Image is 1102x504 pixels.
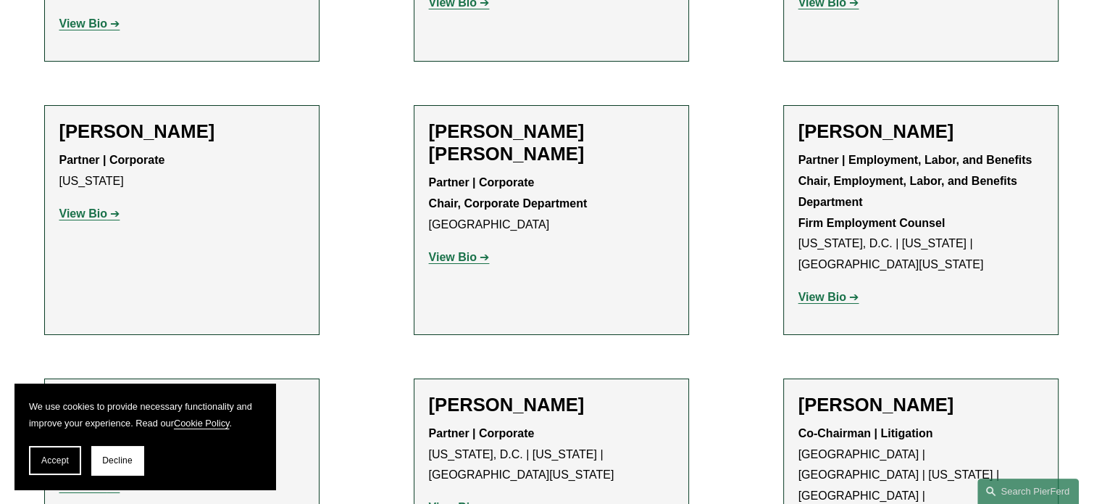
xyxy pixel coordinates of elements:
[59,17,120,30] a: View Bio
[798,394,1043,416] h2: [PERSON_NAME]
[429,251,490,263] a: View Bio
[41,455,69,466] span: Accept
[798,291,859,303] a: View Bio
[14,384,275,489] section: Cookie banner
[59,207,107,220] strong: View Bio
[798,120,1043,143] h2: [PERSON_NAME]
[59,150,304,192] p: [US_STATE]
[977,479,1079,504] a: Search this site
[429,424,674,486] p: [US_STATE], D.C. | [US_STATE] | [GEOGRAPHIC_DATA][US_STATE]
[91,446,143,475] button: Decline
[29,446,81,475] button: Accept
[798,150,1043,276] p: [US_STATE], D.C. | [US_STATE] | [GEOGRAPHIC_DATA][US_STATE]
[429,120,674,165] h2: [PERSON_NAME] [PERSON_NAME]
[429,197,588,210] strong: Chair, Corporate Department
[429,394,674,416] h2: [PERSON_NAME]
[174,418,230,429] a: Cookie Policy
[59,120,304,143] h2: [PERSON_NAME]
[429,251,477,263] strong: View Bio
[798,291,846,303] strong: View Bio
[29,398,261,431] p: We use cookies to provide necessary functionality and improve your experience. Read our .
[59,207,120,220] a: View Bio
[102,455,133,466] span: Decline
[429,176,535,189] strong: Partner | Corporate
[429,427,535,439] strong: Partner | Corporate
[798,154,1032,228] strong: Partner | Employment, Labor, and Benefits Chair, Employment, Labor, and Benefits Department Firm ...
[59,154,165,166] strong: Partner | Corporate
[59,17,107,30] strong: View Bio
[798,427,933,439] strong: Co-Chairman | Litigation
[429,173,674,235] p: [GEOGRAPHIC_DATA]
